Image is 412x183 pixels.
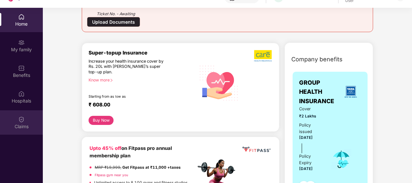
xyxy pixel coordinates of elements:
div: Increase your health insurance cover by Rs. 20L with [PERSON_NAME]’s super top-up plan. [89,59,168,75]
button: Buy Now [89,116,114,125]
strong: Get Fitpass at ₹11,000 +taxes [122,165,181,170]
div: Policy issued [299,122,322,135]
div: ₹ 608.00 [89,102,189,109]
del: MRP ₹19,999, [95,165,121,170]
a: Fitpass gym near you [95,173,128,177]
img: svg+xml;base64,PHN2ZyB3aWR0aD0iMjAiIGhlaWdodD0iMjAiIHZpZXdCb3g9IjAgMCAyMCAyMCIgZmlsbD0ibm9uZSIgeG... [18,39,25,46]
span: Company benefits [291,55,343,64]
b: on Fitpass pro annual membership plan [90,145,172,159]
span: Cover [299,106,322,112]
div: Know more [89,78,192,82]
div: Super-topup Insurance [89,50,196,56]
img: svg+xml;base64,PHN2ZyB4bWxucz0iaHR0cDovL3d3dy53My5vcmcvMjAwMC9zdmciIHhtbG5zOnhsaW5rPSJodHRwOi8vd3... [196,59,242,106]
img: svg+xml;base64,PHN2ZyBpZD0iQmVuZWZpdHMiIHhtbG5zPSJodHRwOi8vd3d3LnczLm9yZy8yMDAwL3N2ZyIgd2lkdGg9Ij... [18,65,25,71]
img: icon [331,149,352,170]
div: Policy Expiry [299,153,322,166]
span: GROUP HEALTH INSURANCE [299,78,340,106]
img: b5dec4f62d2307b9de63beb79f102df3.png [254,50,273,62]
div: Starting from as low as [89,94,168,99]
span: [DATE] [299,166,313,171]
span: [DATE] [299,135,313,140]
div: Upload Documents [87,17,140,27]
img: svg+xml;base64,PHN2ZyBpZD0iSG9zcGl0YWxzIiB4bWxucz0iaHR0cDovL3d3dy53My5vcmcvMjAwMC9zdmciIHdpZHRoPS... [18,91,25,97]
img: fppp.png [241,145,272,154]
b: Upto 45% off [90,145,121,151]
span: right [110,79,113,82]
div: Ticket No. - Awaiting [97,7,302,17]
span: ₹2 Lakhs [299,113,322,119]
img: insurerLogo [342,83,359,101]
img: svg+xml;base64,PHN2ZyBpZD0iSG9tZSIgeG1sbnM9Imh0dHA6Ly93d3cudzMub3JnLzIwMDAvc3ZnIiB3aWR0aD0iMjAiIG... [18,14,25,20]
img: svg+xml;base64,PHN2ZyBpZD0iQ2xhaW0iIHhtbG5zPSJodHRwOi8vd3d3LnczLm9yZy8yMDAwL3N2ZyIgd2lkdGg9IjIwIi... [18,116,25,123]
